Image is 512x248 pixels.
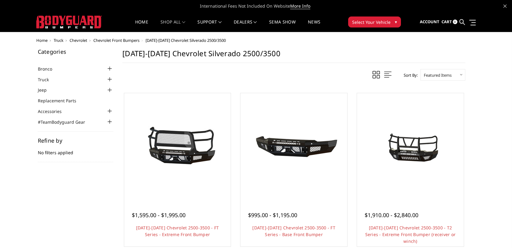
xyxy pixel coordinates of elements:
[197,20,222,32] a: Support
[365,225,456,244] a: [DATE]-[DATE] Chevrolet 2500-3500 - T2 Series - Extreme Front Bumper (receiver or winch)
[248,211,297,219] span: $995.00 - $1,195.00
[38,87,54,93] a: Jeep
[38,66,60,72] a: Bronco
[420,14,439,30] a: Account
[442,14,457,30] a: Cart 0
[242,95,346,199] a: 2024-2025 Chevrolet 2500-3500 - FT Series - Base Front Bumper 2024-2025 Chevrolet 2500-3500 - FT ...
[38,76,56,83] a: Truck
[122,49,465,63] h1: [DATE]-[DATE] Chevrolet Silverado 2500/3500
[252,225,335,237] a: [DATE]-[DATE] Chevrolet 2500-3500 - FT Series - Base Front Bumper
[308,20,320,32] a: News
[160,20,185,32] a: shop all
[38,138,114,143] h5: Refine by
[365,211,418,219] span: $1,910.00 - $2,840.00
[400,71,418,80] label: Sort By:
[38,138,114,162] div: No filters applied
[36,38,48,43] a: Home
[70,38,87,43] a: Chevrolet
[269,20,296,32] a: SEMA Show
[359,95,462,199] a: 2024-2025 Chevrolet 2500-3500 - T2 Series - Extreme Front Bumper (receiver or winch) 2024-2025 Ch...
[352,19,391,25] span: Select Your Vehicle
[442,19,452,24] span: Cart
[146,38,226,43] span: [DATE]-[DATE] Chevrolet Silverado 2500/3500
[54,38,63,43] a: Truck
[136,225,219,237] a: [DATE]-[DATE] Chevrolet 2500-3500 - FT Series - Extreme Front Bumper
[132,211,186,219] span: $1,595.00 - $1,995.00
[290,3,310,9] a: More Info
[453,20,457,24] span: 0
[38,97,84,104] a: Replacement Parts
[135,20,148,32] a: Home
[93,38,139,43] a: Chevrolet Front Bumpers
[38,49,114,54] h5: Categories
[234,20,257,32] a: Dealers
[126,95,229,199] a: 2024-2025 Chevrolet 2500-3500 - FT Series - Extreme Front Bumper 2024-2025 Chevrolet 2500-3500 - ...
[38,108,69,115] a: Accessories
[420,19,439,24] span: Account
[395,19,397,25] span: ▾
[38,119,93,125] a: #TeamBodyguard Gear
[348,16,401,27] button: Select Your Vehicle
[36,16,102,28] img: BODYGUARD BUMPERS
